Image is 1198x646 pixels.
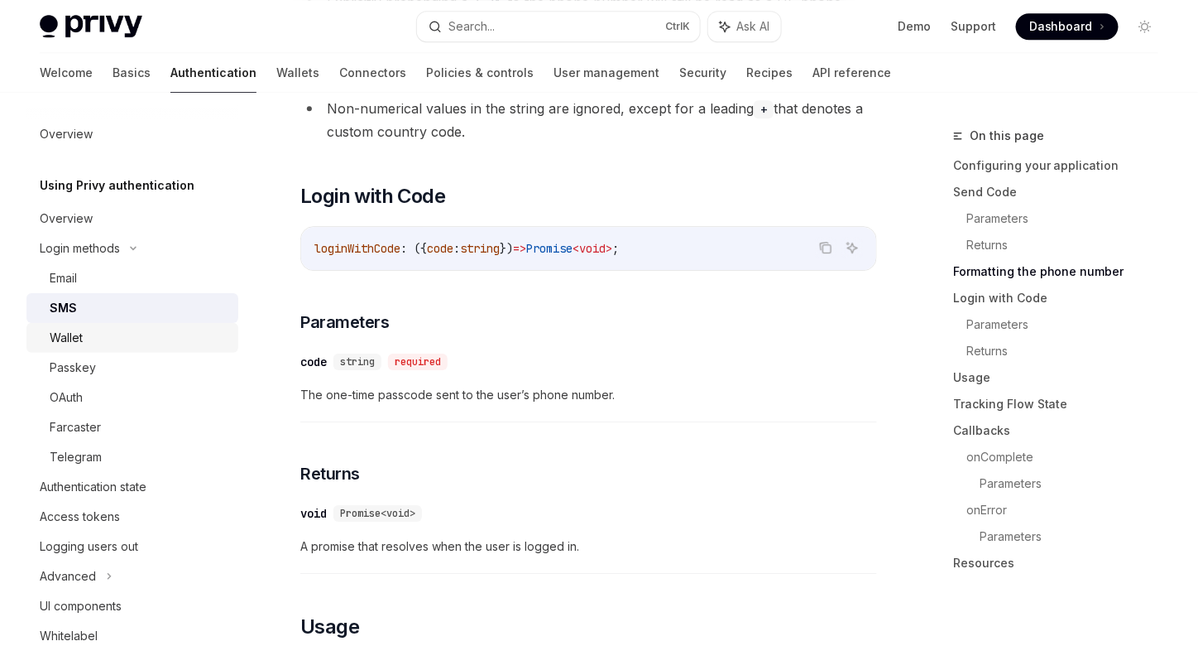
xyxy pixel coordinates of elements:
li: Non-numerical values in the string are ignored, except for a leading that denotes a custom countr... [300,97,877,143]
button: Ask AI [841,237,863,258]
a: Welcome [40,53,93,93]
div: SMS [50,298,77,318]
div: Authentication state [40,477,146,497]
a: onComplete [966,444,1172,470]
div: Login methods [40,239,120,258]
span: : ({ [400,241,427,256]
a: Parameters [980,470,1172,497]
a: Security [679,53,726,93]
div: Passkey [50,358,96,378]
a: Policies & controls [426,53,534,93]
a: Dashboard [1016,13,1119,40]
a: Basics [113,53,151,93]
button: Copy the contents from the code block [815,237,836,258]
a: Overview [26,119,238,149]
a: Passkey [26,353,238,383]
a: Authentication [170,53,256,93]
a: Connectors [339,53,406,93]
div: Wallet [50,328,83,348]
span: Usage [300,614,359,640]
div: code [300,354,327,370]
a: Logging users out [26,532,238,562]
div: OAuth [50,388,83,407]
span: ; [612,241,619,256]
a: Usage [953,364,1172,391]
div: UI components [40,596,122,616]
a: Parameters [966,205,1172,232]
a: Formatting the phone number [953,258,1172,285]
span: code [427,241,453,256]
button: Ask AI [708,12,781,41]
a: Access tokens [26,502,238,532]
div: Access tokens [40,507,120,527]
span: loginWithCode [314,241,400,256]
span: Returns [300,462,360,485]
div: Telegram [50,447,102,467]
span: Parameters [300,311,389,334]
a: Wallets [276,53,319,93]
a: API reference [812,53,891,93]
div: Overview [40,209,93,229]
a: UI components [26,591,238,621]
a: User management [553,53,659,93]
span: Promise [526,241,573,256]
img: light logo [40,15,142,38]
button: Search...CtrlK [417,12,700,41]
a: onError [966,497,1172,523]
a: Recipes [746,53,793,93]
code: + [754,100,774,118]
a: Tracking Flow State [953,391,1172,417]
a: Configuring your application [953,152,1172,179]
div: Email [50,268,77,288]
span: void [579,241,606,256]
a: Send Code [953,179,1172,205]
div: void [300,505,327,522]
span: string [340,355,375,369]
a: Parameters [980,523,1172,550]
div: Logging users out [40,537,138,557]
a: Parameters [966,311,1172,338]
div: required [388,354,448,370]
span: string [460,241,500,256]
a: Resources [953,550,1172,576]
span: Dashboard [1029,18,1093,35]
div: Advanced [40,566,96,586]
a: Authentication state [26,472,238,502]
a: Email [26,263,238,293]
a: OAuth [26,383,238,412]
a: Wallet [26,323,238,353]
span: => [513,241,526,256]
span: Ask AI [736,18,769,35]
span: Promise<void> [340,507,415,520]
a: Returns [966,232,1172,258]
h5: Using Privy authentication [40,176,194,195]
div: Whitelabel [40,626,98,646]
a: Callbacks [953,417,1172,444]
span: Ctrl K [665,20,690,33]
span: On this page [970,126,1044,146]
a: Overview [26,204,238,234]
button: Toggle dark mode [1132,13,1158,40]
a: Support [951,18,996,35]
a: Farcaster [26,412,238,442]
span: A promise that resolves when the user is logged in. [300,537,877,557]
span: }) [500,241,513,256]
span: < [573,241,579,256]
a: Telegram [26,442,238,472]
a: Returns [966,338,1172,364]
div: Search... [448,17,495,36]
span: > [606,241,612,256]
a: Demo [898,18,931,35]
span: The one-time passcode sent to the user’s phone number. [300,385,877,405]
span: : [453,241,460,256]
a: Login with Code [953,285,1172,311]
div: Overview [40,124,93,144]
a: SMS [26,293,238,323]
span: Login with Code [300,183,445,210]
div: Farcaster [50,417,101,437]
